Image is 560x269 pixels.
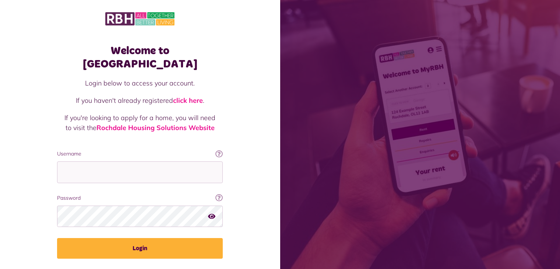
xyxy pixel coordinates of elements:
[64,113,215,133] p: If you're looking to apply for a home, you will need to visit the
[57,194,223,202] label: Password
[57,44,223,71] h1: Welcome to [GEOGRAPHIC_DATA]
[64,78,215,88] p: Login below to access your account.
[96,123,215,132] a: Rochdale Housing Solutions Website
[105,11,175,27] img: MyRBH
[173,96,203,105] a: click here
[57,238,223,259] button: Login
[64,95,215,105] p: If you haven't already registered .
[57,150,223,158] label: Username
